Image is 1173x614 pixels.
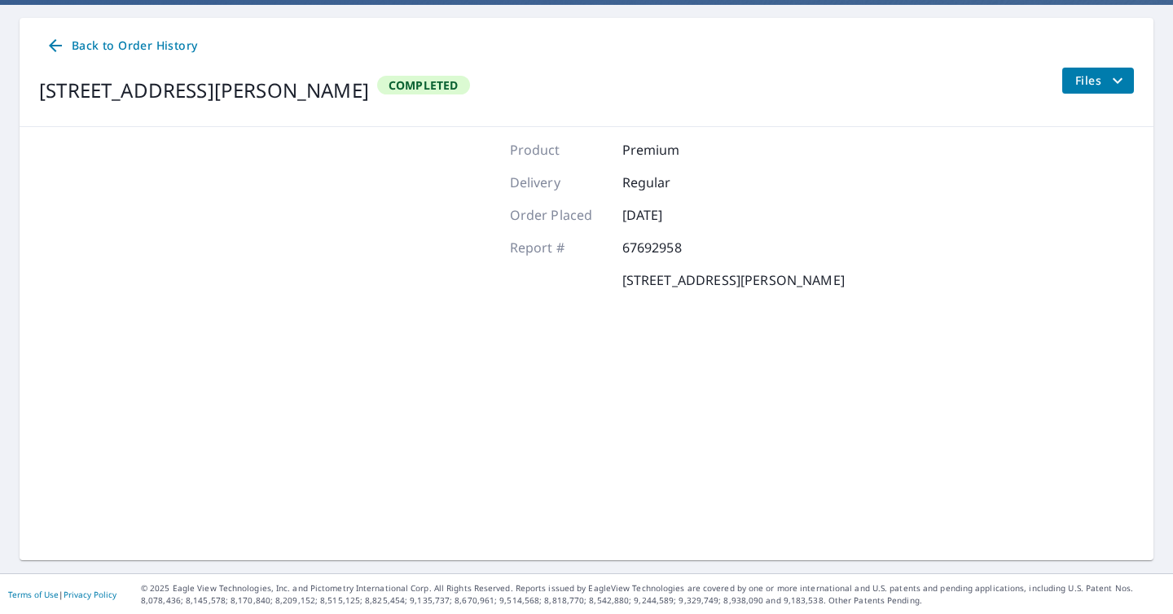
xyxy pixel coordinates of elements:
[46,36,197,56] span: Back to Order History
[39,76,369,105] div: [STREET_ADDRESS][PERSON_NAME]
[8,589,59,600] a: Terms of Use
[622,173,720,192] p: Regular
[510,205,608,225] p: Order Placed
[1061,68,1134,94] button: filesDropdownBtn-67692958
[510,173,608,192] p: Delivery
[39,31,204,61] a: Back to Order History
[141,582,1165,607] p: © 2025 Eagle View Technologies, Inc. and Pictometry International Corp. All Rights Reserved. Repo...
[8,590,116,599] p: |
[379,77,468,93] span: Completed
[1075,71,1127,90] span: Files
[622,238,720,257] p: 67692958
[510,140,608,160] p: Product
[64,589,116,600] a: Privacy Policy
[622,270,845,290] p: [STREET_ADDRESS][PERSON_NAME]
[510,238,608,257] p: Report #
[622,140,720,160] p: Premium
[622,205,720,225] p: [DATE]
